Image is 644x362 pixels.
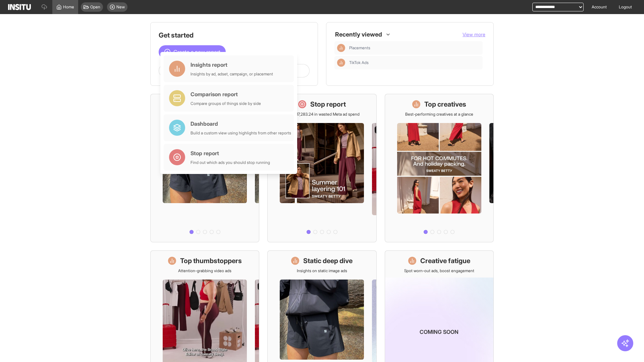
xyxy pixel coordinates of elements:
[385,94,494,242] a: Top creativesBest-performing creatives at a glance
[191,120,291,128] div: Dashboard
[463,32,485,37] span: View more
[337,44,345,52] div: Insights
[405,112,473,117] p: Best-performing creatives at a glance
[191,149,270,157] div: Stop report
[191,90,261,98] div: Comparison report
[191,61,273,69] div: Insights report
[63,4,74,10] span: Home
[191,130,291,136] div: Build a custom view using highlights from other reports
[297,268,347,274] p: Insights on static image ads
[349,45,480,51] span: Placements
[303,256,353,265] h1: Static deep dive
[90,4,100,10] span: Open
[159,31,310,40] h1: Get started
[8,4,31,10] img: Logo
[267,94,376,242] a: Stop reportSave £17,283.24 in wasted Meta ad spend
[191,101,261,106] div: Compare groups of things side by side
[310,100,346,109] h1: Stop report
[159,45,226,59] button: Create a new report
[173,48,220,56] span: Create a new report
[284,112,360,117] p: Save £17,283.24 in wasted Meta ad spend
[191,71,273,77] div: Insights by ad, adset, campaign, or placement
[349,60,369,65] span: TikTok Ads
[178,268,231,274] p: Attention-grabbing video ads
[337,59,345,67] div: Insights
[349,60,480,65] span: TikTok Ads
[150,94,259,242] a: What's live nowSee all active ads instantly
[191,160,270,165] div: Find out which ads you should stop running
[349,45,370,51] span: Placements
[424,100,466,109] h1: Top creatives
[180,256,242,265] h1: Top thumbstoppers
[463,31,485,38] button: View more
[116,4,125,10] span: New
